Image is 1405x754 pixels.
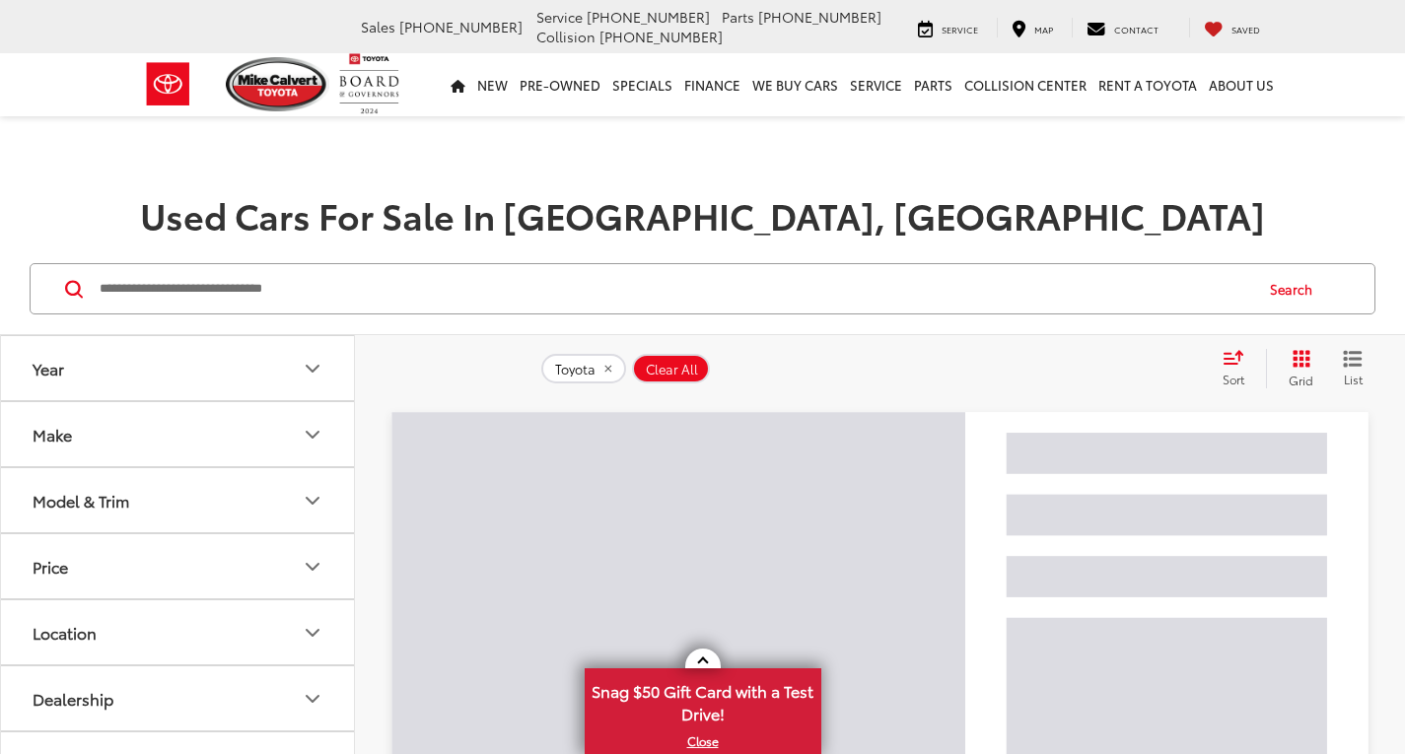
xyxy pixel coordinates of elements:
img: Toyota [131,52,205,116]
div: Model & Trim [33,491,129,510]
span: List [1343,371,1363,387]
div: Dealership [301,687,324,711]
span: [PHONE_NUMBER] [758,7,881,27]
button: Search [1251,264,1341,313]
span: Saved [1231,23,1260,35]
span: Map [1034,23,1053,35]
a: My Saved Vehicles [1189,18,1275,37]
button: DealershipDealership [1,666,356,730]
a: Contact [1072,18,1173,37]
span: Toyota [555,362,596,377]
a: Service [903,18,993,37]
button: Model & TrimModel & Trim [1,468,356,532]
input: Search by Make, Model, or Keyword [98,265,1251,312]
div: Year [301,357,324,380]
a: New [471,53,514,116]
span: Parts [722,7,754,27]
a: Service [844,53,908,116]
button: YearYear [1,336,356,400]
span: Collision [536,27,596,46]
button: PricePrice [1,534,356,598]
div: Make [301,423,324,446]
a: Specials [606,53,678,116]
button: MakeMake [1,402,356,466]
span: Grid [1289,372,1313,388]
button: Select sort value [1213,349,1266,388]
a: Pre-Owned [514,53,606,116]
div: Price [33,557,68,576]
div: Location [33,623,97,642]
img: Mike Calvert Toyota [226,57,330,111]
div: Dealership [33,689,113,708]
a: Parts [908,53,958,116]
div: Model & Trim [301,489,324,513]
a: Finance [678,53,746,116]
div: Year [33,359,64,377]
button: LocationLocation [1,600,356,664]
span: [PHONE_NUMBER] [399,17,523,36]
div: Make [33,425,72,444]
a: Map [997,18,1068,37]
span: [PHONE_NUMBER] [587,7,710,27]
a: WE BUY CARS [746,53,844,116]
button: List View [1328,349,1377,388]
a: Collision Center [958,53,1092,116]
span: Service [536,7,583,27]
span: Sales [361,17,395,36]
div: Price [301,555,324,579]
span: [PHONE_NUMBER] [599,27,723,46]
span: Snag $50 Gift Card with a Test Drive! [587,670,819,730]
div: Location [301,621,324,645]
a: About Us [1203,53,1280,116]
a: Home [445,53,471,116]
span: Clear All [646,362,698,377]
span: Service [942,23,978,35]
span: Contact [1114,23,1159,35]
button: remove Toyota [541,354,626,383]
button: Clear All [632,354,710,383]
a: Rent a Toyota [1092,53,1203,116]
span: Sort [1223,371,1244,387]
button: Grid View [1266,349,1328,388]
